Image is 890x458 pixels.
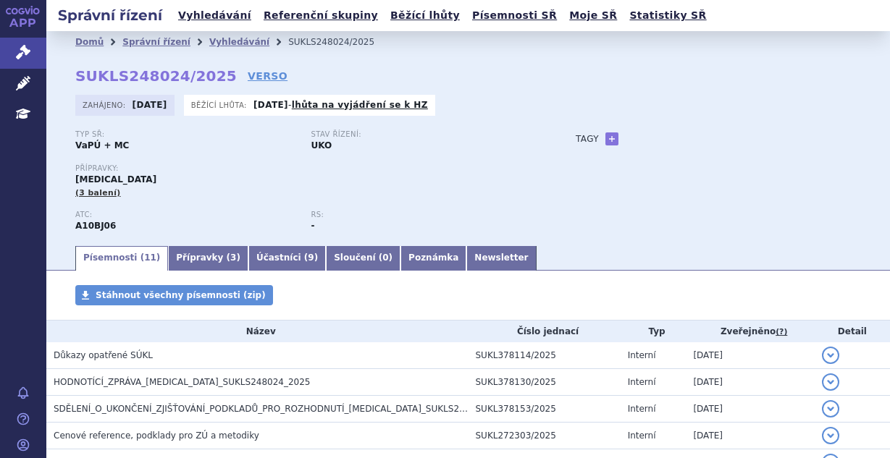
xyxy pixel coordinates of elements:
th: Název [46,321,469,342]
a: VERSO [248,69,287,83]
a: Běžící lhůty [386,6,464,25]
td: SUKL378114/2025 [469,342,621,369]
p: Typ SŘ: [75,130,297,139]
a: Sloučení (0) [326,246,400,271]
p: RS: [311,211,533,219]
a: Newsletter [466,246,536,271]
a: Vyhledávání [174,6,256,25]
a: Přípravky (3) [168,246,248,271]
span: Zahájeno: [83,99,128,111]
strong: - [311,221,315,231]
li: SUKLS248024/2025 [288,31,393,53]
th: Zveřejněno [686,321,814,342]
td: [DATE] [686,423,814,449]
th: Číslo jednací [469,321,621,342]
strong: SEMAGLUTID [75,221,116,231]
p: Přípravky: [75,164,547,173]
strong: [DATE] [253,100,288,110]
a: Referenční skupiny [259,6,382,25]
p: Stav řízení: [311,130,533,139]
a: Poznámka [400,246,466,271]
a: Moje SŘ [565,6,621,25]
td: [DATE] [686,396,814,423]
a: Účastníci (9) [248,246,326,271]
span: 9 [308,253,314,263]
p: ATC: [75,211,297,219]
h3: Tagy [576,130,599,148]
span: Interní [628,377,656,387]
button: detail [822,427,839,444]
span: Interní [628,404,656,414]
h2: Správní řízení [46,5,174,25]
td: SUKL378130/2025 [469,369,621,396]
a: + [605,132,618,145]
button: detail [822,347,839,364]
strong: VaPÚ + MC [75,140,129,150]
button: detail [822,400,839,417]
span: SDĚLENÍ_O_UKONČENÍ_ZJIŠŤOVÁNÍ_PODKLADŮ_PRO_ROZHODNUTÍ_RYBELSUS_SUKLS248024_2025 [54,404,513,414]
span: HODNOTÍCÍ_ZPRÁVA_RYBELSUS_SUKLS248024_2025 [54,377,311,387]
abbr: (?) [776,327,787,337]
span: 3 [230,253,236,263]
button: detail [822,373,839,391]
a: lhůta na vyjádření se k HZ [292,100,428,110]
span: 11 [144,253,156,263]
span: Důkazy opatřené SÚKL [54,350,153,360]
span: Interní [628,350,656,360]
td: SUKL378153/2025 [469,396,621,423]
span: 0 [382,253,388,263]
strong: [DATE] [133,100,167,110]
span: Stáhnout všechny písemnosti (zip) [96,290,266,300]
td: SUKL272303/2025 [469,423,621,449]
a: Písemnosti (11) [75,246,168,271]
strong: SUKLS248024/2025 [75,67,237,85]
span: Interní [628,431,656,441]
a: Písemnosti SŘ [468,6,561,25]
td: [DATE] [686,369,814,396]
th: Typ [621,321,687,342]
span: (3 balení) [75,188,121,198]
a: Domů [75,37,104,47]
span: Běžící lhůta: [191,99,250,111]
th: Detail [815,321,890,342]
p: - [253,99,428,111]
span: [MEDICAL_DATA] [75,174,156,185]
a: Stáhnout všechny písemnosti (zip) [75,285,273,305]
a: Vyhledávání [209,37,269,47]
span: Cenové reference, podklady pro ZÚ a metodiky [54,431,259,441]
a: Statistiky SŘ [625,6,710,25]
a: Správní řízení [122,37,190,47]
strong: UKO [311,140,332,150]
td: [DATE] [686,342,814,369]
